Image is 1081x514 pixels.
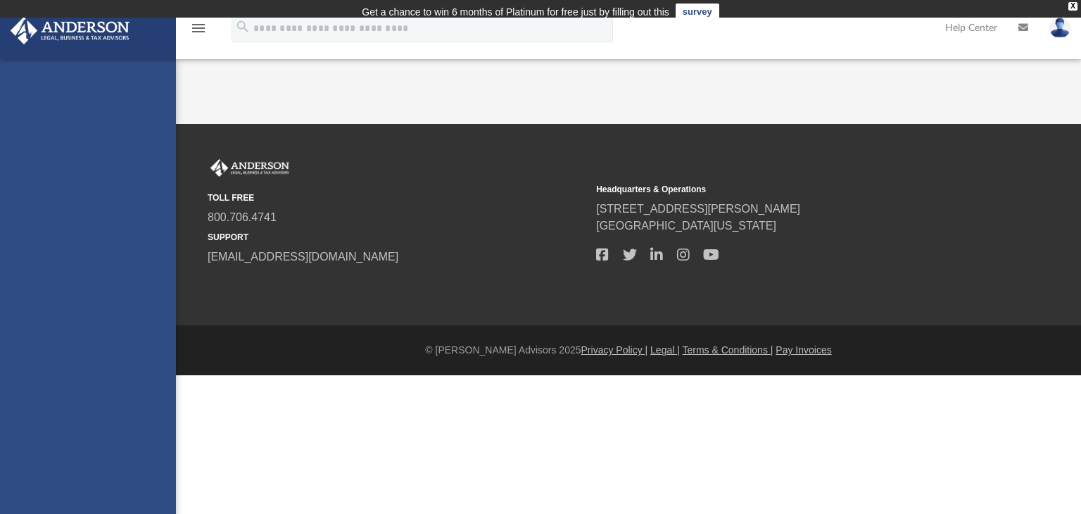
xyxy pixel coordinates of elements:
a: menu [190,27,207,37]
a: Pay Invoices [776,344,831,356]
small: TOLL FREE [208,192,586,204]
a: [STREET_ADDRESS][PERSON_NAME] [596,203,800,215]
div: Get a chance to win 6 months of Platinum for free just by filling out this [362,4,669,20]
div: close [1068,2,1077,11]
small: Headquarters & Operations [596,183,975,196]
a: 800.706.4741 [208,211,277,223]
a: survey [676,4,719,20]
small: SUPPORT [208,231,586,244]
img: Anderson Advisors Platinum Portal [6,17,134,44]
img: Anderson Advisors Platinum Portal [208,159,292,177]
a: Privacy Policy | [581,344,648,356]
a: Terms & Conditions | [683,344,773,356]
a: [GEOGRAPHIC_DATA][US_STATE] [596,220,776,232]
i: search [235,19,251,35]
a: [EMAIL_ADDRESS][DOMAIN_NAME] [208,251,398,263]
div: © [PERSON_NAME] Advisors 2025 [176,343,1081,358]
i: menu [190,20,207,37]
img: User Pic [1049,18,1070,38]
a: Legal | [650,344,680,356]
